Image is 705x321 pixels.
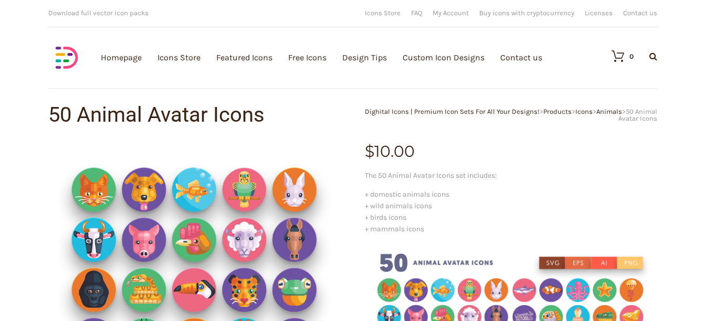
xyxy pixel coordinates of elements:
div: > > > > [353,108,657,122]
a: Buy icons with cryptocurrency [479,9,574,16]
a: Products [543,108,572,115]
div: 0 [629,53,634,60]
bdi: 10.00 [365,142,415,161]
span: $ [365,142,374,161]
a: Icons Store [365,9,401,16]
h1: 50 Animal Avatar Icons [48,104,353,125]
a: FAQ [411,9,422,16]
a: Contact us [623,9,657,16]
a: My Account [433,9,469,16]
a: Animals [596,108,622,115]
a: 0 [601,50,634,62]
span: Download full vector icon packs [48,9,149,17]
span: 50 Animal Avatar Icons [618,108,657,122]
a: Licenses [585,9,613,16]
a: Dighital Icons | Premium Icon Sets For All Your Designs! [365,108,540,115]
a: Icons [575,108,593,115]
